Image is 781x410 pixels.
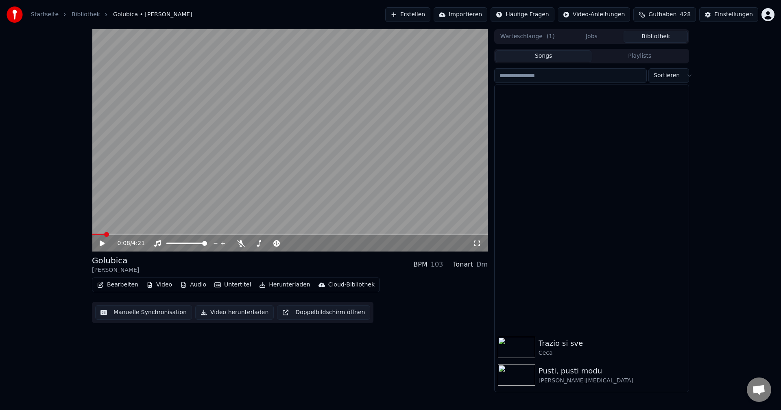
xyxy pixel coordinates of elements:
[558,7,630,22] button: Video-Anleitungen
[453,260,473,269] div: Tonart
[714,11,753,19] div: Einstellungen
[539,338,685,349] div: Trazio si sve
[654,72,680,80] span: Sortieren
[72,11,100,19] a: Bibliothek
[7,7,23,23] img: youka
[539,349,685,357] div: Ceca
[547,33,555,41] span: ( 1 )
[92,255,139,266] div: Golubica
[648,11,676,19] span: Guthaben
[431,260,443,269] div: 103
[143,279,175,291] button: Video
[495,50,592,62] button: Songs
[633,7,696,22] button: Guthaben428
[385,7,430,22] button: Erstellen
[491,7,554,22] button: Häufige Fragen
[95,305,192,320] button: Manuelle Synchronisation
[177,279,209,291] button: Audio
[92,266,139,274] div: [PERSON_NAME]
[277,305,370,320] button: Doppelbildschirm öffnen
[699,7,758,22] button: Einstellungen
[539,377,685,385] div: [PERSON_NAME][MEDICAL_DATA]
[31,11,192,19] nav: breadcrumb
[747,377,771,402] div: Chat öffnen
[434,7,487,22] button: Importieren
[256,279,313,291] button: Herunterladen
[476,260,488,269] div: Dm
[118,239,137,247] div: /
[328,281,375,289] div: Cloud-Bibliothek
[560,31,624,43] button: Jobs
[94,279,142,291] button: Bearbeiten
[118,239,130,247] span: 0:08
[413,260,427,269] div: BPM
[680,11,691,19] span: 428
[113,11,192,19] span: Golubica • [PERSON_NAME]
[31,11,59,19] a: Startseite
[495,31,560,43] button: Warteschlange
[624,31,688,43] button: Bibliothek
[211,279,254,291] button: Untertitel
[132,239,145,247] span: 4:21
[195,305,274,320] button: Video herunterladen
[539,365,685,377] div: Pusti, pusti modu
[591,50,688,62] button: Playlists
